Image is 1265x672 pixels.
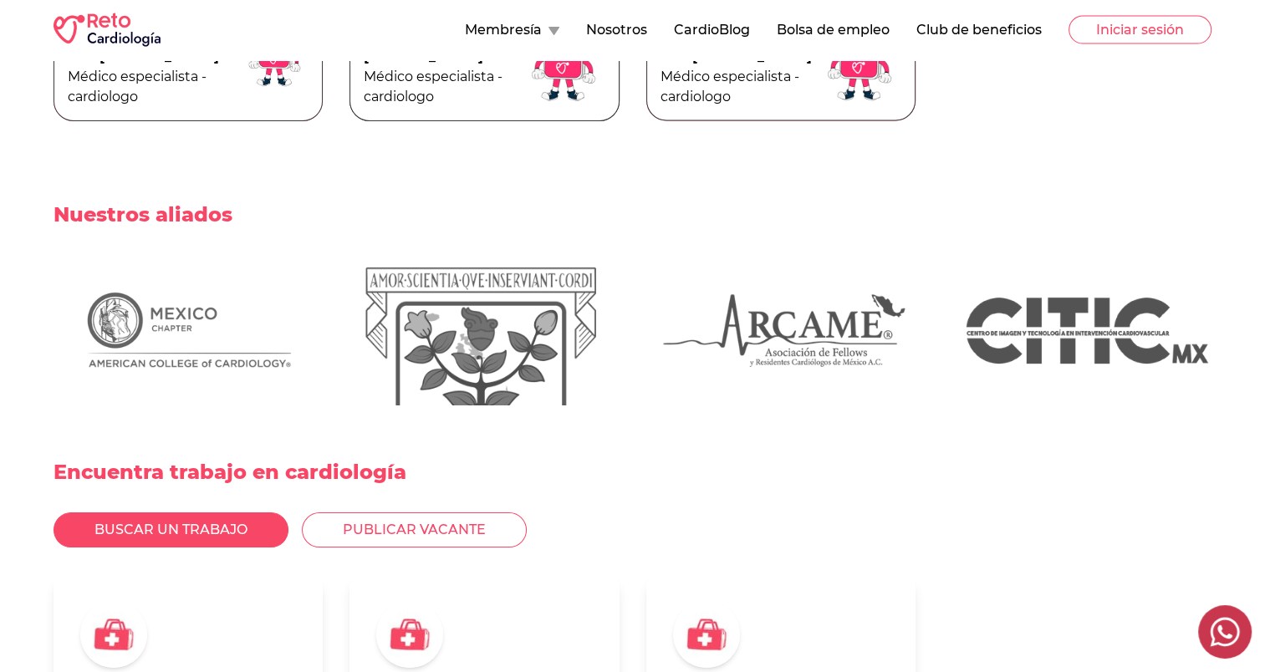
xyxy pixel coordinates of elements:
button: Buscar un trabajo [54,512,288,547]
button: CardioBlog [674,20,750,40]
img: Recomendaciones [673,601,740,668]
img: Recomendaciones [80,601,147,668]
img: Recomendaciones [376,601,443,668]
img: Silanes [962,280,1211,380]
button: Membresía [465,20,559,40]
h2: Nuestros aliados [54,175,1211,255]
button: Iniciar sesión [1069,16,1211,44]
img: Silanes [54,284,303,376]
button: Club de beneficios [916,20,1042,40]
img: RETO Cardio Logo [54,13,161,47]
p: Médico especialista - cardiologo [364,67,521,107]
img: Silanes [356,255,605,547]
button: Publicar vacante [302,512,527,547]
img: image doctor [818,20,901,104]
button: Nosotros [586,20,647,40]
p: Médico especialista - cardiologo [661,67,818,107]
img: image doctor [522,20,605,104]
button: Bolsa de empleo [777,20,890,40]
p: Médico especialista - cardiologo [68,67,241,107]
img: Silanes [660,280,909,380]
h2: Encuentra trabajo en cardiología [54,432,1211,512]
